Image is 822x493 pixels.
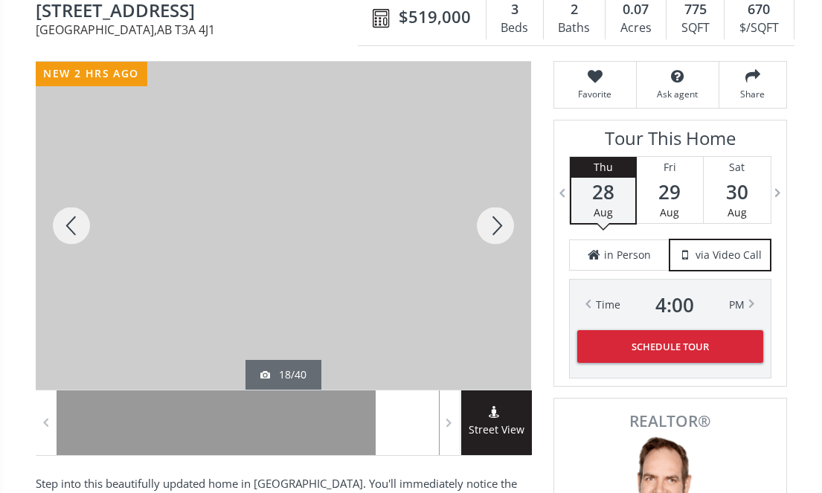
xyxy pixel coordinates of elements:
[577,330,763,363] button: Schedule Tour
[732,17,786,39] div: $/SQFT
[613,17,658,39] div: Acres
[551,17,597,39] div: Baths
[571,181,635,202] span: 28
[674,17,716,39] div: SQFT
[571,157,635,178] div: Thu
[36,62,531,390] div: 269 Edgepark Boulevard NW Calgary, AB T3A 4J1 - Photo 18 of 40
[260,367,306,382] div: 18/40
[637,157,703,178] div: Fri
[36,62,147,86] div: new 2 hrs ago
[660,205,679,219] span: Aug
[596,294,745,315] div: Time PM
[571,413,770,429] span: REALTOR®
[704,181,771,202] span: 30
[637,181,703,202] span: 29
[494,17,536,39] div: Beds
[36,1,365,24] span: 269 Edgepark Boulevard NW
[696,248,762,262] span: via Video Call
[727,88,779,100] span: Share
[562,88,629,100] span: Favorite
[36,24,365,36] span: [GEOGRAPHIC_DATA] , AB T3A 4J1
[728,205,747,219] span: Aug
[594,205,613,219] span: Aug
[399,5,471,28] span: $519,000
[644,88,711,100] span: Ask agent
[461,422,532,439] span: Street View
[704,157,771,178] div: Sat
[569,128,771,156] h3: Tour This Home
[655,294,694,315] span: 4 : 00
[604,248,651,262] span: in Person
